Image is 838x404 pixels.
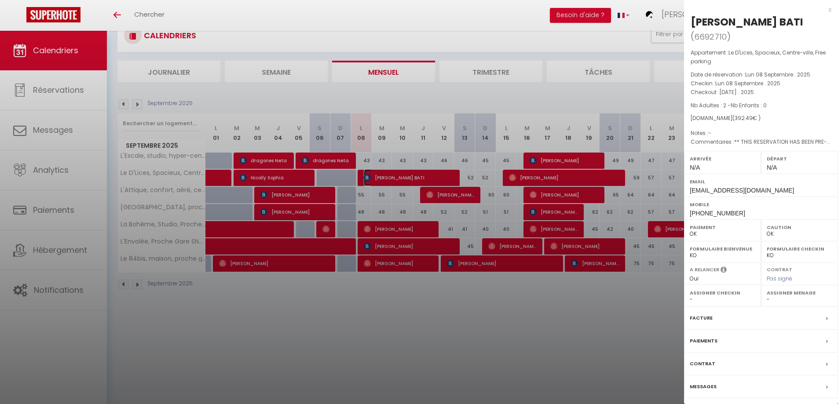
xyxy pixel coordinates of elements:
[690,288,755,297] label: Assigner Checkin
[767,164,777,171] span: N/A
[767,154,832,163] label: Départ
[691,138,831,146] p: Commentaires :
[691,30,731,43] span: ( )
[691,114,831,123] div: [DOMAIN_NAME]
[690,313,713,323] label: Facture
[691,48,831,66] p: Appartement :
[745,71,810,78] span: Lun 08 Septembre . 2025
[690,223,755,232] label: Paiement
[767,244,832,253] label: Formulaire Checkin
[690,266,719,273] label: A relancer
[731,102,767,109] span: Nb Enfants : 0
[7,4,33,30] button: Ouvrir le widget de chat LiveChat
[691,88,831,97] p: Checkout :
[767,223,832,232] label: Caution
[719,88,754,96] span: [DATE] . 2025
[767,266,792,272] label: Contrat
[690,200,832,209] label: Mobile
[690,336,717,346] label: Paiements
[690,210,745,217] span: [PHONE_NUMBER]
[691,129,831,138] p: Notes :
[690,177,832,186] label: Email
[767,275,792,282] span: Pas signé
[690,244,755,253] label: Formulaire Bienvenue
[691,70,831,79] p: Date de réservation :
[691,49,826,65] span: Le D'Lices, Spacieux, Centre-ville, Free parking
[691,15,803,29] div: [PERSON_NAME] BATI
[732,114,761,122] span: ( € )
[684,4,831,15] div: x
[721,266,727,276] i: Sélectionner OUI si vous souhaiter envoyer les séquences de messages post-checkout
[690,187,794,194] span: [EMAIL_ADDRESS][DOMAIN_NAME]
[691,102,767,109] span: Nb Adultes : 2 -
[690,359,715,368] label: Contrat
[691,79,831,88] p: Checkin :
[690,382,717,391] label: Messages
[735,114,753,122] span: 392.49
[690,154,755,163] label: Arrivée
[715,80,780,87] span: Lun 08 Septembre . 2025
[690,164,700,171] span: N/A
[767,288,832,297] label: Assigner Menage
[694,31,727,42] span: 6692710
[708,129,711,137] span: -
